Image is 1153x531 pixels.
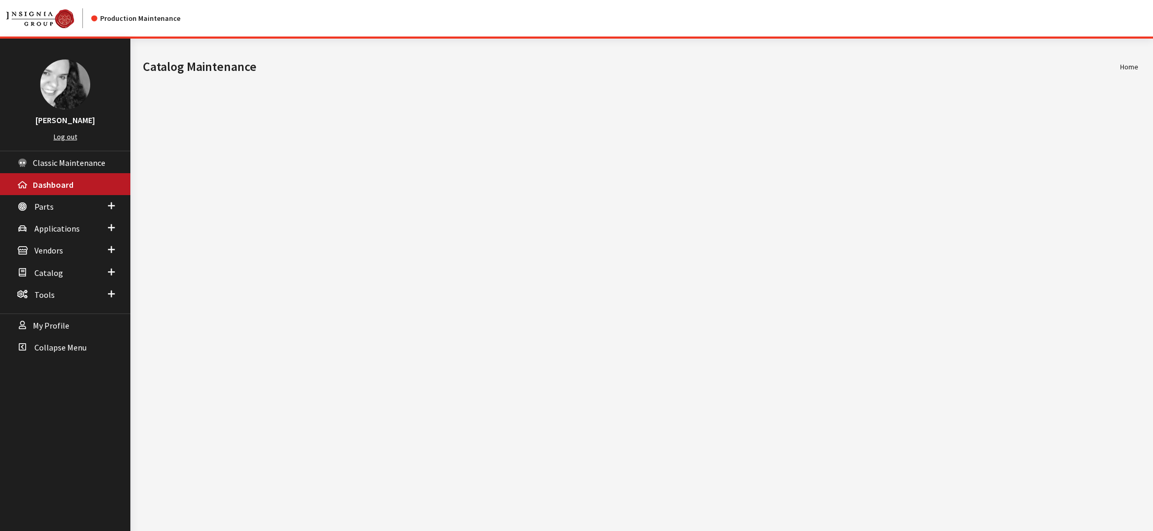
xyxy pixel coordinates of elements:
span: Classic Maintenance [33,158,105,168]
span: Catalog [34,268,63,278]
h3: [PERSON_NAME] [10,114,120,126]
a: Log out [54,132,77,141]
span: Vendors [34,246,63,256]
span: Applications [34,223,80,234]
span: My Profile [33,320,69,331]
li: Home [1120,62,1138,73]
span: Parts [34,201,54,212]
span: Collapse Menu [34,342,87,353]
img: Catalog Maintenance [6,9,74,28]
img: Khrystal Dorton [40,59,90,110]
h1: Catalog Maintenance [143,57,1120,76]
div: Production Maintenance [91,13,180,24]
span: Dashboard [33,179,74,190]
span: Tools [34,289,55,300]
a: Insignia Group logo [6,8,91,28]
